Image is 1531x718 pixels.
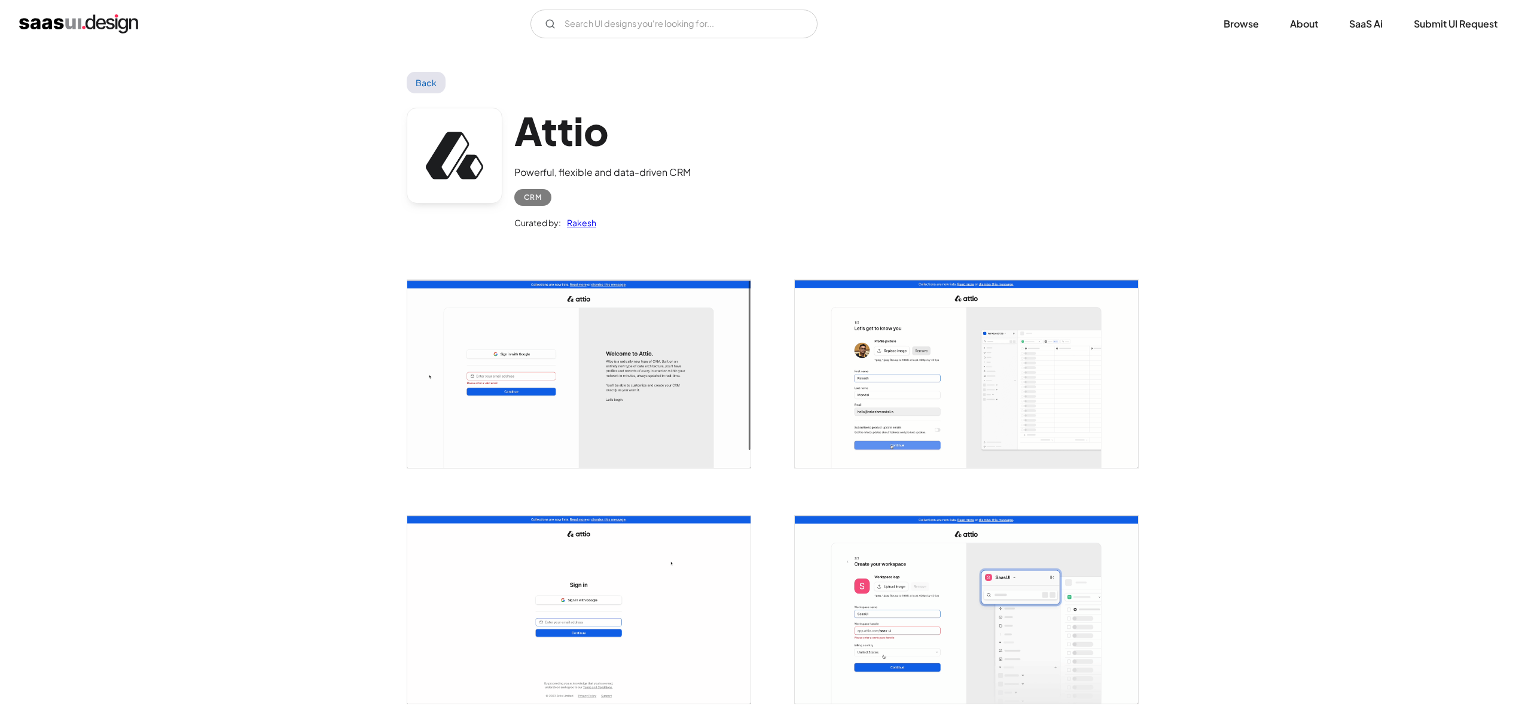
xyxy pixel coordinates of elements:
[19,14,138,34] a: home
[407,280,751,468] a: open lightbox
[795,516,1138,704] a: open lightbox
[1209,11,1273,37] a: Browse
[530,10,818,38] form: Email Form
[514,165,691,180] div: Powerful, flexible and data-driven CRM
[514,108,691,154] h1: Attio
[514,215,561,230] div: Curated by:
[530,10,818,38] input: Search UI designs you're looking for...
[1276,11,1332,37] a: About
[524,190,542,205] div: CRM
[407,516,751,704] a: open lightbox
[561,215,596,230] a: Rakesh
[1335,11,1397,37] a: SaaS Ai
[407,72,446,93] a: Back
[1399,11,1512,37] a: Submit UI Request
[795,280,1138,468] a: open lightbox
[407,516,751,704] img: 63e25b951c53f717ac60d83d_Attio_%20Customer%20relationship%20Sign%20In.png
[795,280,1138,468] img: 63e25b950f361025520fd3ac_Attio_%20Customer%20relationship%20lets%20get%20to%20know.png
[407,280,751,468] img: 63e25b967455a07d7c44aa86_Attio_%20Customer%20relationship%20Welcome.png
[795,516,1138,704] img: 63e25b953668e0035da57358_Attio_%20Customer%20relationship%20Create%20Workspace.png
